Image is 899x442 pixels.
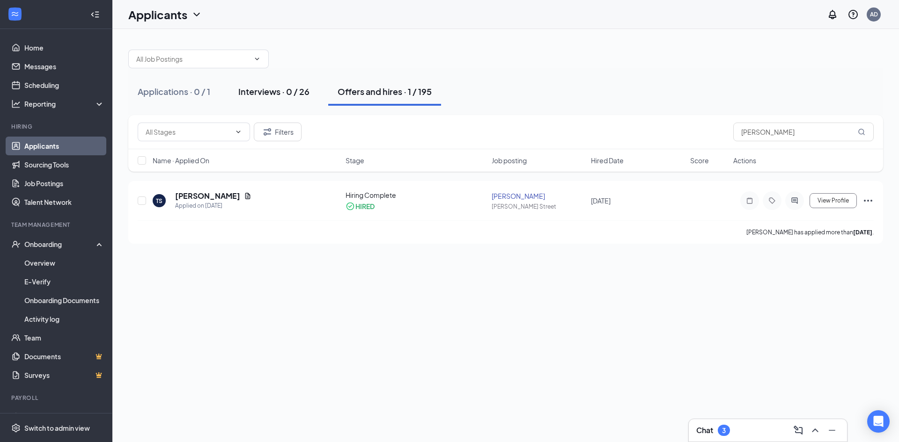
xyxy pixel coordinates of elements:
div: Onboarding [24,239,96,249]
a: PayrollCrown [24,408,104,427]
a: E-Verify [24,272,104,291]
a: Talent Network [24,193,104,211]
svg: CheckmarkCircle [346,202,355,211]
svg: Minimize [826,425,838,436]
button: ChevronUp [808,423,823,438]
svg: Tag [766,197,778,204]
a: Applicants [24,137,104,155]
div: Interviews · 0 / 26 [238,86,309,97]
a: Overview [24,254,104,272]
span: View Profile [818,197,849,204]
button: Minimize [825,423,840,438]
svg: ActiveChat [789,197,800,204]
div: Payroll [11,394,103,402]
svg: UserCheck [11,239,21,249]
svg: Filter [262,126,273,138]
svg: WorkstreamLogo [10,9,20,19]
div: Reporting [24,99,105,109]
div: Hiring [11,123,103,130]
a: SurveysCrown [24,366,104,384]
span: Job posting [492,156,527,165]
div: HIRED [355,202,375,211]
div: Switch to admin view [24,423,90,433]
div: TS [156,197,162,205]
a: Activity log [24,310,104,328]
span: Stage [346,156,364,165]
svg: MagnifyingGlass [858,128,865,136]
svg: Settings [11,423,21,433]
div: Hiring Complete [346,190,486,200]
div: 3 [722,427,726,435]
svg: Collapse [90,10,100,19]
div: Applications · 0 / 1 [138,86,210,97]
svg: ChevronDown [253,55,261,63]
a: Job Postings [24,174,104,193]
span: Hired Date [591,156,624,165]
a: Scheduling [24,76,104,94]
svg: ComposeMessage [793,425,804,436]
svg: Note [744,197,755,204]
h5: [PERSON_NAME] [175,191,240,201]
svg: ChevronDown [191,9,202,20]
span: Name · Applied On [153,156,209,165]
span: Actions [733,156,756,165]
a: Messages [24,57,104,76]
div: AD [870,10,878,18]
div: [PERSON_NAME] Street [492,203,585,210]
button: ComposeMessage [791,423,806,438]
button: View Profile [810,193,857,208]
div: Offers and hires · 1 / 195 [338,86,432,97]
p: [PERSON_NAME] has applied more than . [746,228,874,236]
a: Onboarding Documents [24,291,104,310]
div: [PERSON_NAME] [492,191,585,201]
svg: Document [244,192,251,200]
input: Search in offers and hires [733,123,874,141]
div: Applied on [DATE] [175,201,251,210]
h1: Applicants [128,7,187,22]
a: DocumentsCrown [24,347,104,366]
div: Open Intercom Messenger [867,410,890,433]
span: [DATE] [591,196,611,205]
h3: Chat [696,425,713,435]
svg: ChevronUp [810,425,821,436]
button: Filter Filters [254,123,302,141]
svg: Ellipses [862,195,874,206]
input: All Stages [146,127,231,137]
div: Team Management [11,221,103,229]
b: [DATE] [853,229,872,236]
svg: Notifications [827,9,838,20]
a: Sourcing Tools [24,155,104,174]
a: Team [24,328,104,347]
svg: Analysis [11,99,21,109]
svg: QuestionInfo [847,9,859,20]
svg: ChevronDown [235,128,242,136]
input: All Job Postings [136,54,250,64]
a: Home [24,38,104,57]
span: Score [690,156,709,165]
